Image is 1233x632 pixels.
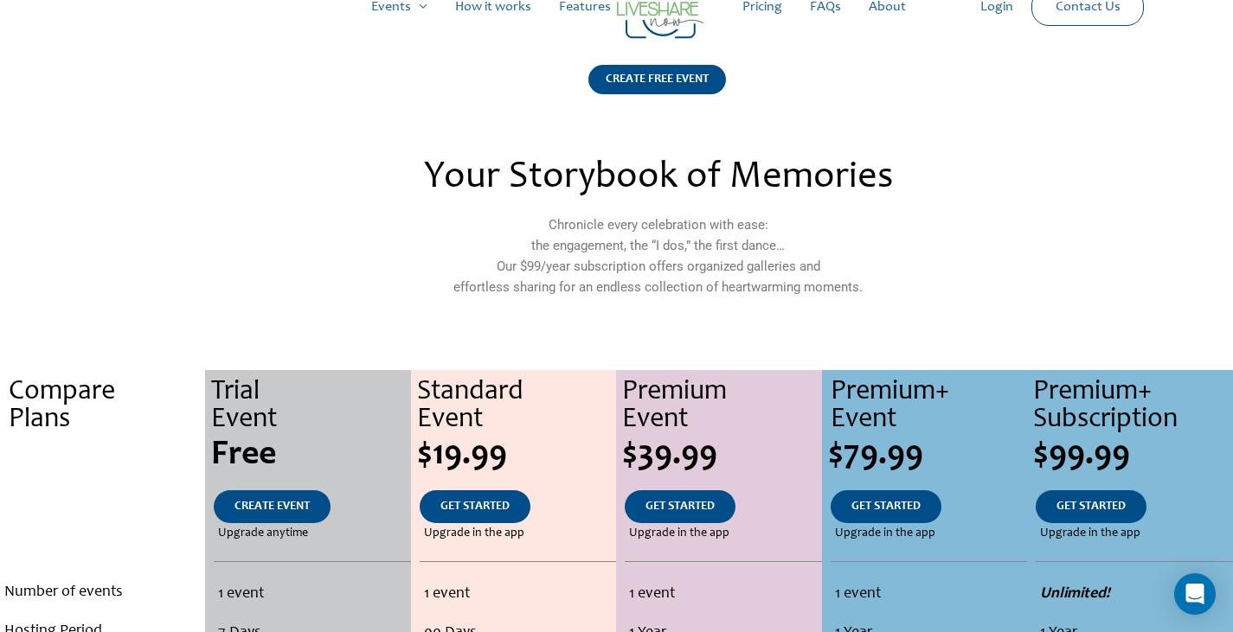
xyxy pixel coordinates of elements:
span: . [99,438,107,473]
a: GET STARTED [625,490,735,523]
div: $99.99 [1033,438,1232,473]
li: 1 event [424,575,612,614]
a: GET STARTED [420,490,530,523]
div: Premium Event [622,379,821,434]
a: GET STARTED [831,490,941,523]
div: Open Intercom Messenger [1174,573,1216,615]
span: Upgrade anytime [218,523,308,544]
span: Upgrade in the app [1040,523,1140,544]
a: GET STARTED [1036,490,1146,523]
li: 1 event [629,575,817,614]
div: $39.99 [622,438,821,473]
h2: Your Storybook of Memories [283,159,1032,197]
div: $79.99 [828,438,1027,473]
span: Upgrade in the app [835,523,935,544]
strong: Unlimited! [1040,586,1110,602]
a: . [80,490,125,523]
div: Free [211,438,410,473]
div: Trial Event [211,379,410,434]
p: Chronicle every celebration with ease: the engagement, the “I dos,” the first dance… Our $99/year... [283,214,1032,297]
li: Number of events [4,573,201,612]
span: CREATE EVENT [234,501,310,513]
span: . [101,501,105,513]
div: $19.99 [417,438,616,473]
span: GET STARTED [440,501,510,513]
span: GET STARTED [1056,501,1126,513]
a: CREATE EVENT [214,490,331,523]
span: Upgrade in the app [629,523,729,544]
div: Compare Plans [9,379,205,434]
div: Standard Event [417,379,616,434]
span: Upgrade in the app [424,523,524,544]
span: . [101,527,105,539]
a: CREATE FREE EVENT [588,65,726,116]
li: 1 event [835,575,1023,614]
span: GET STARTED [851,501,921,513]
li: 1 event [218,575,405,614]
div: CREATE FREE EVENT [588,65,726,94]
span: GET STARTED [645,501,715,513]
div: Premium+ Event [831,379,1027,434]
div: Premium+ Subscription [1033,379,1232,434]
